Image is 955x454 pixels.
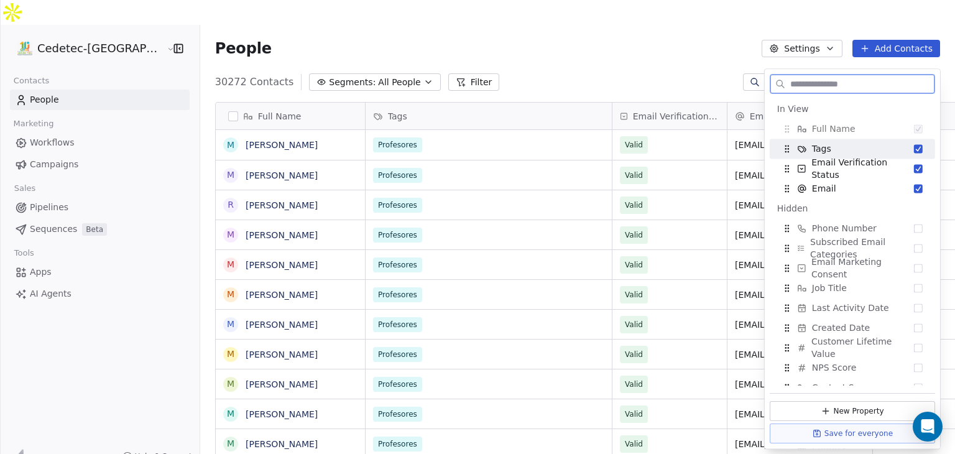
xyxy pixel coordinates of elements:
[812,381,879,394] span: Contact Source
[30,266,52,279] span: Apps
[812,302,889,314] span: Last Activity Date
[770,424,935,443] button: Save for everyone
[811,256,914,280] span: Email Marketing Consent
[373,407,422,422] span: Profesores
[770,278,935,298] div: Job Title
[378,76,420,89] span: All People
[82,223,107,236] span: Beta
[30,158,78,171] span: Campaigns
[735,378,865,391] span: [EMAIL_ADDRESS][DOMAIN_NAME]
[246,230,318,240] a: [PERSON_NAME]
[735,229,865,241] span: [EMAIL_ADDRESS][DOMAIN_NAME]
[373,287,422,302] span: Profesores
[246,320,318,330] a: [PERSON_NAME]
[770,238,935,258] div: Subscribed Email Categories
[625,199,643,211] span: Valid
[770,159,935,178] div: Email Verification Status
[329,76,376,89] span: Segments:
[735,289,865,301] span: [EMAIL_ADDRESS][DOMAIN_NAME]
[373,257,422,272] span: Profesores
[770,378,935,397] div: Contact Source
[373,377,422,392] span: Profesores
[10,284,190,304] a: AI Agents
[388,110,407,123] span: Tags
[228,198,234,211] div: R
[227,139,234,152] div: M
[852,40,940,57] button: Add Contacts
[8,114,59,133] span: Marketing
[812,123,856,135] span: Full Name
[227,258,234,271] div: M
[227,288,234,301] div: M
[246,379,318,389] a: [PERSON_NAME]
[727,103,872,129] div: Email
[770,358,935,378] div: NPS Score
[625,229,643,241] span: Valid
[812,282,847,294] span: Job Title
[246,409,318,419] a: [PERSON_NAME]
[373,168,422,183] span: Profesores
[246,290,318,300] a: [PERSON_NAME]
[735,259,865,271] span: [EMAIL_ADDRESS][DOMAIN_NAME]
[735,139,865,151] span: [EMAIL_ADDRESS][DOMAIN_NAME]
[10,132,190,153] a: Workflows
[811,156,914,181] span: Email Verification Status
[735,318,865,331] span: [EMAIL_ADDRESS][DOMAIN_NAME]
[373,317,422,332] span: Profesores
[770,401,935,421] button: New Property
[215,75,294,90] span: 30272 Contacts
[216,103,365,129] div: Full Name
[17,41,32,56] img: IMAGEN%2010%20A%C3%83%C2%91OS.png
[625,169,643,182] span: Valid
[246,260,318,270] a: [PERSON_NAME]
[37,40,164,57] span: Cedetec-[GEOGRAPHIC_DATA]
[30,201,68,214] span: Pipelines
[633,110,719,123] span: Email Verification Status
[770,178,935,198] div: Email
[30,136,75,149] span: Workflows
[812,222,877,234] span: Phone Number
[227,318,234,331] div: M
[625,318,643,331] span: Valid
[366,103,612,129] div: Tags
[227,228,234,241] div: M
[10,197,190,218] a: Pipelines
[735,169,865,182] span: [EMAIL_ADDRESS][DOMAIN_NAME]
[735,348,865,361] span: [EMAIL_ADDRESS][DOMAIN_NAME]
[770,218,935,238] div: Phone Number
[227,437,234,450] div: M
[10,262,190,282] a: Apps
[735,199,865,211] span: [EMAIL_ADDRESS][DOMAIN_NAME]
[625,259,643,271] span: Valid
[448,73,500,91] button: Filter
[913,412,943,442] div: Open Intercom Messenger
[246,350,318,359] a: [PERSON_NAME]
[227,407,234,420] div: M
[625,289,643,301] span: Valid
[373,228,422,243] span: Profesores
[770,139,935,159] div: Tags
[812,182,836,195] span: Email
[770,258,935,278] div: Email Marketing Consent
[246,140,318,150] a: [PERSON_NAME]
[10,90,190,110] a: People
[812,142,831,155] span: Tags
[373,437,422,452] span: Profesores
[770,298,935,318] div: Last Activity Date
[373,347,422,362] span: Profesores
[9,179,41,198] span: Sales
[373,137,422,152] span: Profesores
[227,169,234,182] div: M
[811,335,914,360] span: Customer Lifetime Value
[812,322,870,334] span: Created Date
[30,93,59,106] span: People
[246,439,318,449] a: [PERSON_NAME]
[735,408,865,420] span: [EMAIL_ADDRESS][DOMAIN_NAME]
[10,219,190,239] a: SequencesBeta
[246,170,318,180] a: [PERSON_NAME]
[30,287,72,300] span: AI Agents
[15,38,158,59] button: Cedetec-[GEOGRAPHIC_DATA]
[625,348,643,361] span: Valid
[625,378,643,391] span: Valid
[770,119,935,139] div: Full Name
